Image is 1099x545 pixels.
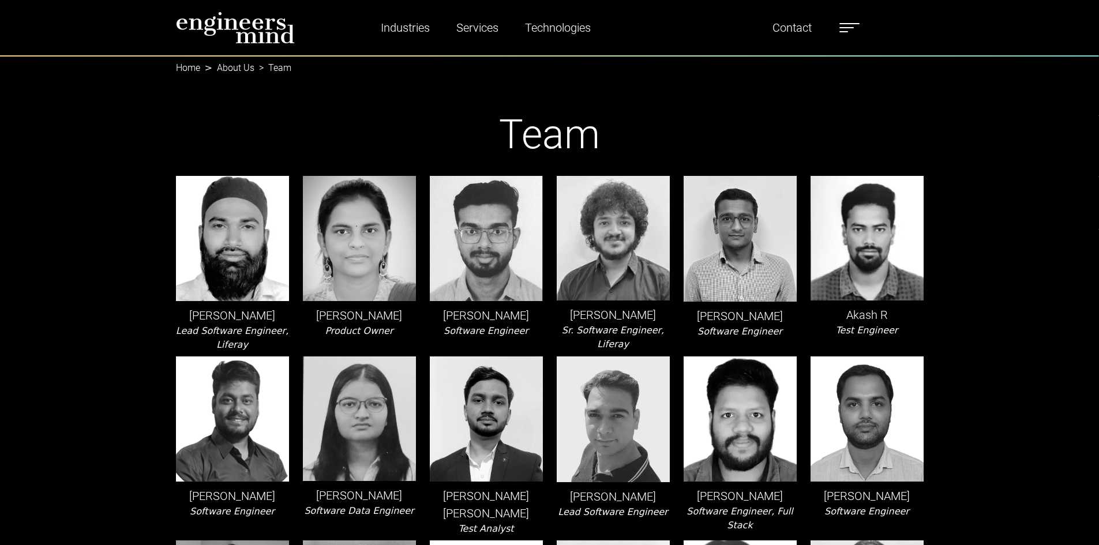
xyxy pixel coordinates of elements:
p: [PERSON_NAME] [811,487,924,505]
i: Lead Software Engineer, Liferay [176,325,288,350]
i: Test Engineer [836,325,898,336]
i: Sr. Software Engineer, Liferay [562,325,664,349]
a: Industries [376,14,434,41]
i: Software Engineer [444,325,528,336]
img: leader-img [430,356,543,482]
img: leader-img [811,356,924,482]
p: Akash R [811,306,924,324]
i: Product Owner [325,325,393,336]
img: leader-img [176,356,289,482]
p: [PERSON_NAME] [176,307,289,324]
i: Software Engineer [190,506,275,517]
img: leader-img [557,176,670,300]
a: Services [452,14,503,41]
img: leader-img [684,176,797,302]
img: leader-img [303,176,416,301]
img: leader-img [303,356,416,481]
i: Software Engineer [697,326,782,337]
img: logo [176,12,295,44]
p: [PERSON_NAME] [430,307,543,324]
p: [PERSON_NAME] [303,487,416,504]
p: [PERSON_NAME] [684,487,797,505]
p: [PERSON_NAME] [176,487,289,505]
img: leader-img [430,176,543,301]
img: leader-img [684,356,797,482]
img: leader-img [176,176,289,301]
img: leader-img [557,356,670,482]
a: Home [176,62,200,73]
h1: Team [176,110,924,159]
i: Test Analyst [458,523,513,534]
a: Technologies [520,14,595,41]
p: [PERSON_NAME] [PERSON_NAME] [430,487,543,522]
img: leader-img [811,176,924,301]
a: About Us [217,62,254,73]
p: [PERSON_NAME] [557,488,670,505]
i: Software Data Engineer [304,505,414,516]
nav: breadcrumb [176,55,924,69]
a: Contact [768,14,816,41]
i: Software Engineer, Full Stack [687,506,793,531]
p: [PERSON_NAME] [684,307,797,325]
li: Team [254,61,291,75]
i: Lead Software Engineer [558,506,667,517]
i: Software Engineer [824,506,909,517]
p: [PERSON_NAME] [303,307,416,324]
p: [PERSON_NAME] [557,306,670,324]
